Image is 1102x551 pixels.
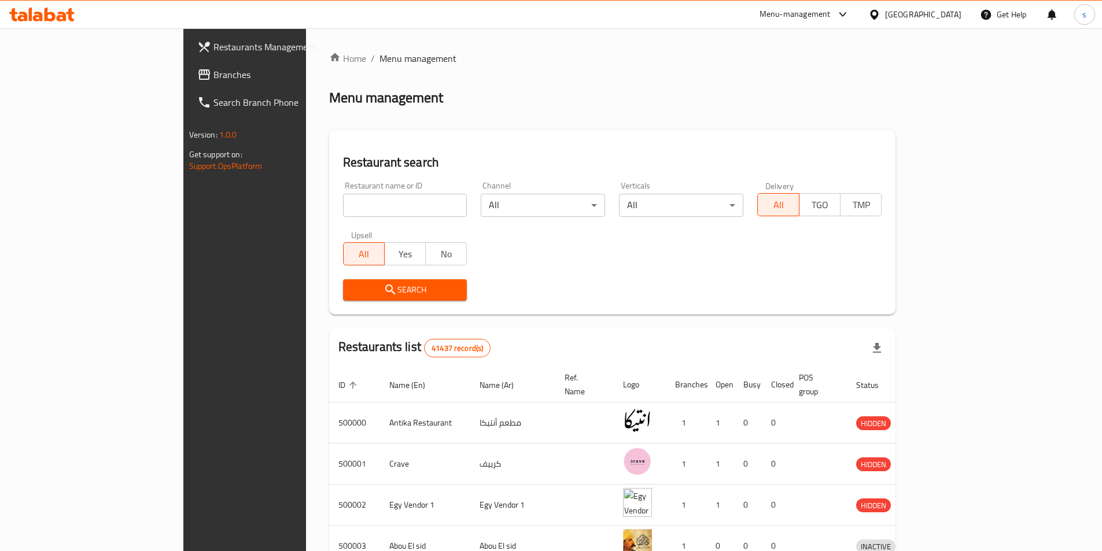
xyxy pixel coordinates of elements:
[425,242,467,265] button: No
[623,447,652,476] img: Crave
[188,88,367,116] a: Search Branch Phone
[799,193,841,216] button: TGO
[470,443,555,485] td: كرييف
[856,417,891,430] span: HIDDEN
[565,371,600,398] span: Ref. Name
[762,367,790,402] th: Closed
[734,485,762,526] td: 0
[623,488,652,517] img: Egy Vendor 1
[734,402,762,443] td: 0
[734,367,762,402] th: Busy
[666,485,706,526] td: 1
[351,231,373,239] label: Upsell
[213,40,358,54] span: Restaurants Management
[706,367,734,402] th: Open
[762,402,790,443] td: 0
[734,443,762,485] td: 0
[757,193,799,216] button: All
[189,158,263,173] a: Support.OpsPlatform
[762,443,790,485] td: 0
[425,343,490,354] span: 41437 record(s)
[481,194,605,217] div: All
[343,194,467,217] input: Search for restaurant name or ID..
[213,95,358,109] span: Search Branch Phone
[424,339,491,357] div: Total records count
[619,194,743,217] div: All
[343,154,882,171] h2: Restaurant search
[430,246,462,262] span: No
[219,127,237,142] span: 1.0.0
[856,499,891,512] span: HIDDEN
[706,402,734,443] td: 1
[614,367,666,402] th: Logo
[480,378,529,392] span: Name (Ar)
[389,246,421,262] span: Yes
[189,127,218,142] span: Version:
[188,33,367,61] a: Restaurants Management
[338,338,491,357] h2: Restaurants list
[840,193,882,216] button: TMP
[213,68,358,82] span: Branches
[343,242,385,265] button: All
[470,485,555,526] td: Egy Vendor 1
[343,279,467,301] button: Search
[856,378,894,392] span: Status
[765,182,794,190] label: Delivery
[338,378,360,392] span: ID
[666,443,706,485] td: 1
[379,51,456,65] span: Menu management
[804,197,836,213] span: TGO
[384,242,426,265] button: Yes
[1082,8,1086,21] span: s
[380,485,470,526] td: Egy Vendor 1
[762,485,790,526] td: 0
[666,402,706,443] td: 1
[666,367,706,402] th: Branches
[348,246,380,262] span: All
[762,197,794,213] span: All
[189,147,242,162] span: Get support on:
[706,443,734,485] td: 1
[623,406,652,435] img: Antika Restaurant
[799,371,833,398] span: POS group
[329,51,896,65] nav: breadcrumb
[845,197,877,213] span: TMP
[863,334,891,362] div: Export file
[371,51,375,65] li: /
[760,8,831,21] div: Menu-management
[885,8,961,21] div: [GEOGRAPHIC_DATA]
[380,402,470,443] td: Antika Restaurant
[329,88,443,107] h2: Menu management
[706,485,734,526] td: 1
[856,458,891,471] span: HIDDEN
[389,378,440,392] span: Name (En)
[380,443,470,485] td: Crave
[470,402,555,443] td: مطعم أنتيكا
[188,61,367,88] a: Branches
[352,283,458,297] span: Search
